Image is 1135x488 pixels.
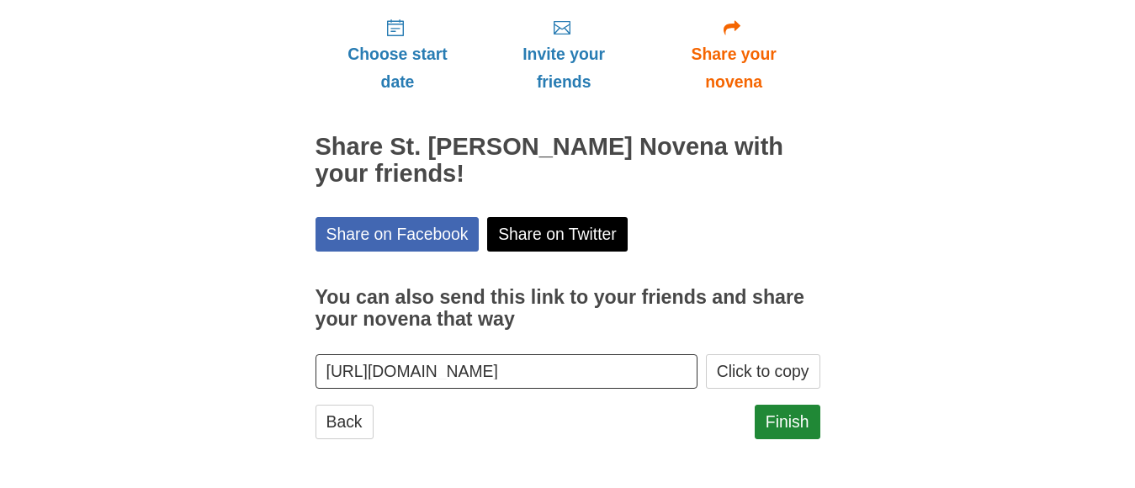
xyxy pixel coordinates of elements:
a: Choose start date [316,4,480,104]
h3: You can also send this link to your friends and share your novena that way [316,287,820,330]
span: Share your novena [665,40,804,96]
button: Click to copy [706,354,820,389]
a: Share on Twitter [487,217,628,252]
a: Back [316,405,374,439]
h2: Share St. [PERSON_NAME] Novena with your friends! [316,134,820,188]
a: Finish [755,405,820,439]
span: Choose start date [332,40,464,96]
a: Share your novena [648,4,820,104]
span: Invite your friends [496,40,630,96]
a: Invite your friends [480,4,647,104]
a: Share on Facebook [316,217,480,252]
